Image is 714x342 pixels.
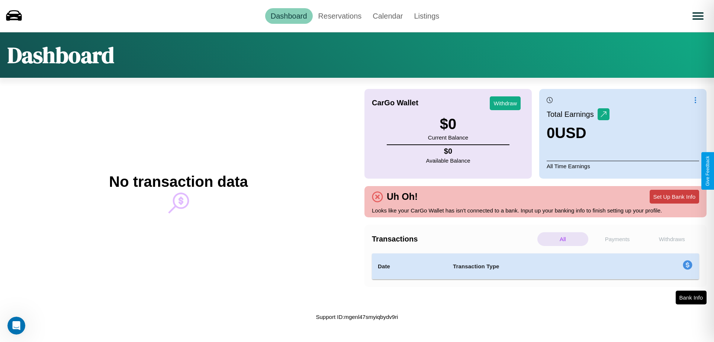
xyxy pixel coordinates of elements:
[372,99,418,107] h4: CarGo Wallet
[426,156,470,166] p: Available Balance
[646,232,697,246] p: Withdraws
[7,40,114,70] h1: Dashboard
[265,8,313,24] a: Dashboard
[428,116,468,132] h3: $ 0
[426,147,470,156] h4: $ 0
[705,156,710,186] div: Give Feedback
[7,317,25,335] iframe: Intercom live chat
[408,8,445,24] a: Listings
[490,96,521,110] button: Withdraw
[676,291,707,304] button: Bank Info
[367,8,408,24] a: Calendar
[378,262,441,271] h4: Date
[316,312,398,322] p: Support ID: mgenl47smyiqbydv9ri
[372,235,535,243] h4: Transactions
[547,108,598,121] p: Total Earnings
[547,161,699,171] p: All Time Earnings
[537,232,588,246] p: All
[453,262,622,271] h4: Transaction Type
[372,205,699,215] p: Looks like your CarGo Wallet has isn't connected to a bank. Input up your banking info to finish ...
[650,190,699,204] button: Set Up Bank Info
[428,132,468,143] p: Current Balance
[313,8,367,24] a: Reservations
[372,253,699,279] table: simple table
[109,173,248,190] h2: No transaction data
[383,191,421,202] h4: Uh Oh!
[547,125,610,141] h3: 0 USD
[688,6,708,26] button: Open menu
[592,232,643,246] p: Payments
